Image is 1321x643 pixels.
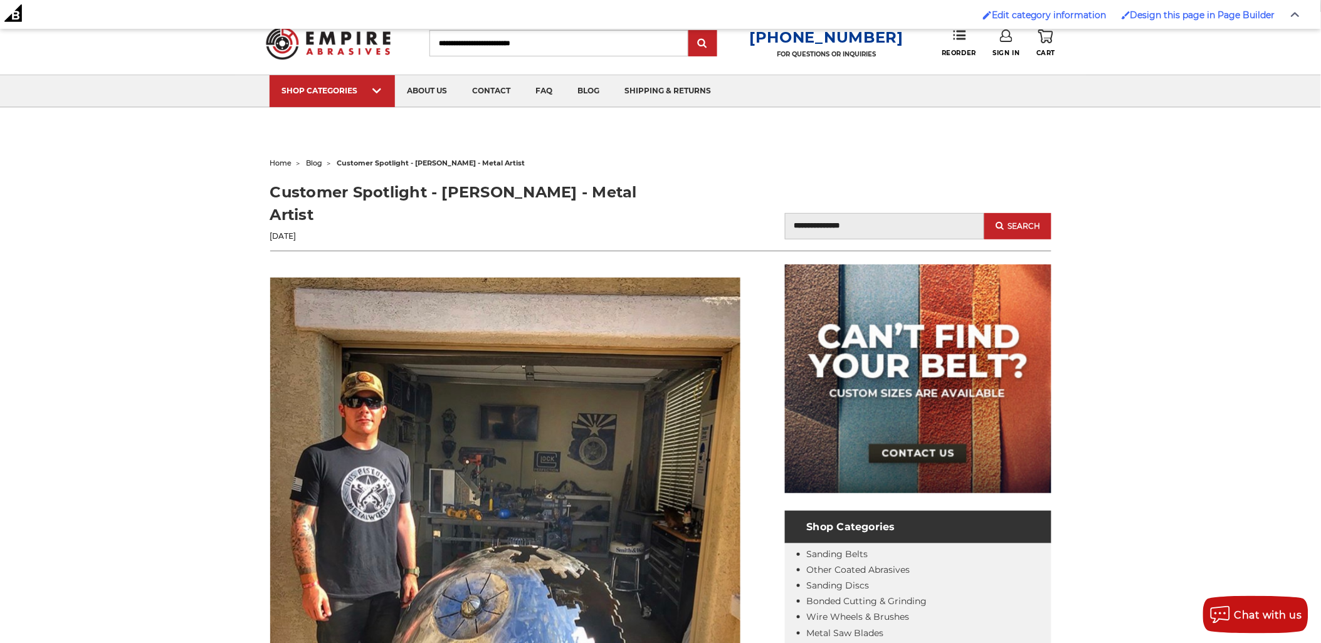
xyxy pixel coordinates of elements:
[690,31,715,56] input: Submit
[993,49,1020,57] span: Sign In
[1122,11,1130,19] img: Enabled brush for page builder edit.
[942,29,976,56] a: Reorder
[1234,609,1302,621] span: Chat with us
[807,627,884,639] a: Metal Saw Blades
[984,213,1051,239] button: Search
[1008,222,1040,231] span: Search
[785,511,1051,543] h4: Shop Categories
[1036,49,1055,57] span: Cart
[807,548,868,560] a: Sanding Belts
[942,49,976,57] span: Reorder
[566,75,613,107] a: blog
[460,75,524,107] a: contact
[270,181,661,226] h1: Customer Spotlight - [PERSON_NAME] - Metal Artist
[270,231,661,242] p: [DATE]
[807,564,910,575] a: Other Coated Abrasives
[337,159,525,167] span: customer spotlight - [PERSON_NAME] - metal artist
[749,28,903,46] a: [PHONE_NUMBER]
[266,19,391,68] img: Empire Abrasives
[807,595,927,607] a: Bonded Cutting & Grinding
[282,86,382,95] div: SHOP CATEGORIES
[1115,3,1282,27] a: Enabled brush for page builder edit. Design this page in Page Builder
[1203,596,1308,634] button: Chat with us
[613,75,724,107] a: shipping & returns
[395,75,460,107] a: about us
[307,159,323,167] a: blog
[992,9,1107,21] span: Edit category information
[1291,12,1300,18] img: Close Admin Bar
[1036,29,1055,57] a: Cart
[270,159,292,167] a: home
[807,580,870,591] a: Sanding Discs
[1130,9,1275,21] span: Design this page in Page Builder
[524,75,566,107] a: faq
[807,611,910,622] a: Wire Wheels & Brushes
[785,264,1051,493] img: promo banner for custom belts.
[977,3,1113,27] a: Enabled brush for category edit Edit category information
[749,50,903,58] p: FOR QUESTIONS OR INQUIRIES
[983,11,992,19] img: Enabled brush for category edit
